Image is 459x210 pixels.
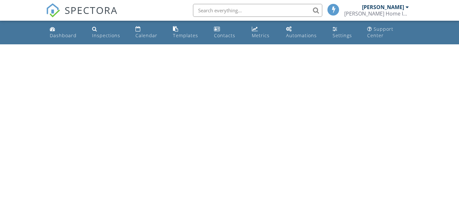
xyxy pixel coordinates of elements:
div: Automations [286,32,317,39]
img: The Best Home Inspection Software - Spectora [46,3,60,17]
a: Automations (Basic) [283,23,325,42]
div: Dashboard [50,32,77,39]
div: Metrics [252,32,270,39]
div: [PERSON_NAME] [362,4,404,10]
a: SPECTORA [46,9,118,22]
div: Support Center [367,26,393,39]
a: Calendar [133,23,165,42]
a: Metrics [249,23,278,42]
a: Inspections [90,23,128,42]
div: Settings [333,32,352,39]
a: Contacts [211,23,244,42]
a: Templates [170,23,206,42]
a: Support Center [365,23,412,42]
a: Settings [330,23,359,42]
div: Inspections [92,32,120,39]
span: SPECTORA [65,3,118,17]
div: Gentry Home Inspections, LLC [344,10,409,17]
div: Contacts [214,32,235,39]
input: Search everything... [193,4,322,17]
div: Templates [173,32,198,39]
div: Calendar [135,32,157,39]
a: Dashboard [47,23,84,42]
